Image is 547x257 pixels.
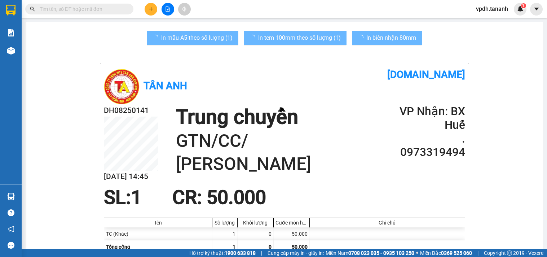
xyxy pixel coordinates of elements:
[7,29,15,36] img: solution-icon
[106,244,130,250] span: Tổng cộng
[176,105,378,130] h1: Trung chuyển
[144,80,187,92] b: Tân Anh
[292,244,308,250] span: 50.000
[153,35,161,40] span: loading
[507,251,512,256] span: copyright
[521,3,526,8] sup: 1
[261,249,262,257] span: |
[40,5,125,13] input: Tìm tên, số ĐT hoặc mã đơn
[149,6,154,12] span: plus
[233,244,235,250] span: 1
[104,227,212,240] div: TC (Khác)
[477,249,478,257] span: |
[104,171,158,183] h2: [DATE] 14:45
[352,31,422,45] button: In biên nhận 80mm
[8,242,14,249] span: message
[258,33,341,42] span: In tem 100mm theo số lượng (1)
[378,145,465,159] h2: 0973319494
[104,186,131,209] span: SL:
[366,33,416,42] span: In biên nhận 80mm
[250,35,258,40] span: loading
[517,6,524,12] img: icon-new-feature
[8,209,14,216] span: question-circle
[106,220,210,226] div: Tên
[530,3,543,16] button: caret-down
[104,69,140,105] img: logo.jpg
[358,35,366,40] span: loading
[239,220,272,226] div: Khối lượng
[244,31,347,45] button: In tem 100mm theo số lượng (1)
[378,105,465,132] h2: VP Nhận: BX Huế
[172,186,266,209] span: CR : 50.000
[147,31,238,45] button: In mẫu A5 theo số lượng (1)
[268,249,324,257] span: Cung cấp máy in - giấy in:
[441,250,472,256] strong: 0369 525 060
[470,4,514,13] span: vpdh.tananh
[326,249,414,257] span: Miền Nam
[161,33,233,42] span: In mẫu A5 theo số lượng (1)
[162,3,174,16] button: file-add
[269,244,272,250] span: 0
[275,220,308,226] div: Cước món hàng
[225,250,256,256] strong: 1900 633 818
[6,5,16,16] img: logo-vxr
[8,226,14,232] span: notification
[165,6,170,12] span: file-add
[214,220,235,226] div: Số lượng
[238,227,274,240] div: 0
[387,69,465,80] b: [DOMAIN_NAME]
[533,6,540,12] span: caret-down
[212,227,238,240] div: 1
[189,249,256,257] span: Hỗ trợ kỹ thuật:
[178,3,191,16] button: aim
[522,3,525,8] span: 1
[182,6,187,12] span: aim
[30,6,35,12] span: search
[131,186,142,209] span: 1
[7,193,15,200] img: warehouse-icon
[274,227,310,240] div: 50.000
[378,132,465,146] h2: .
[176,130,378,175] h1: GTN/CC/ [PERSON_NAME]
[420,249,472,257] span: Miền Bắc
[104,105,158,117] h2: DH08250141
[312,220,463,226] div: Ghi chú
[7,47,15,55] img: warehouse-icon
[416,252,418,254] span: ⚪️
[145,3,157,16] button: plus
[348,250,414,256] strong: 0708 023 035 - 0935 103 250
